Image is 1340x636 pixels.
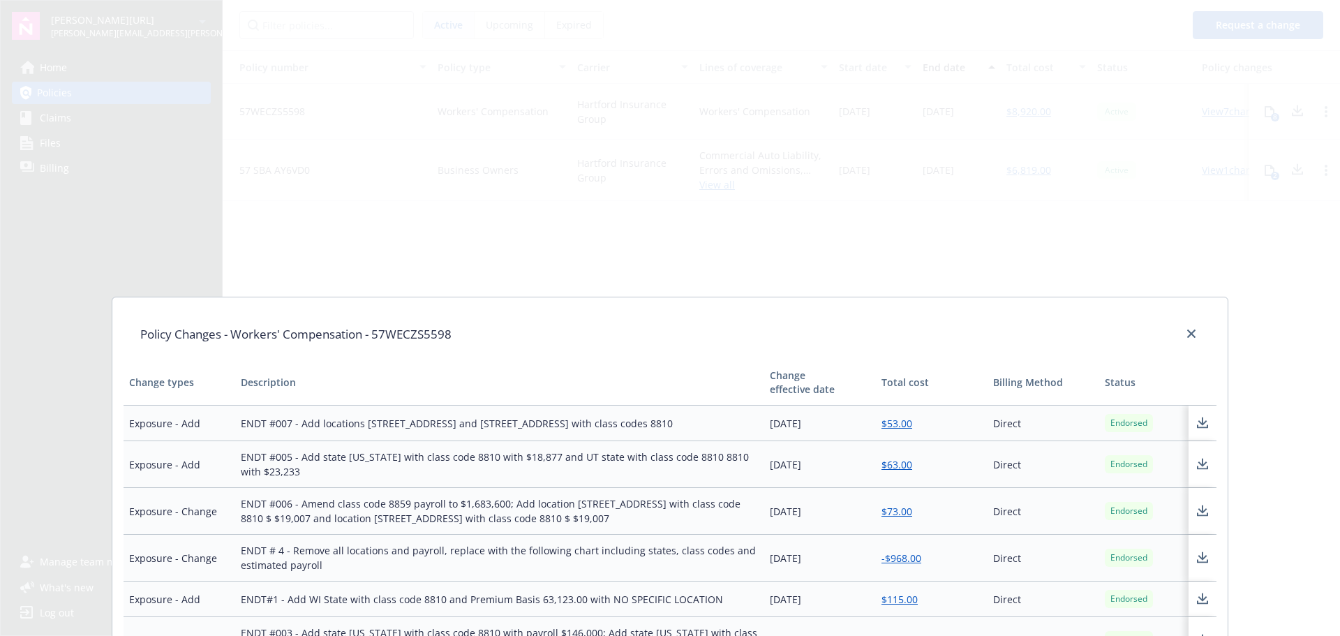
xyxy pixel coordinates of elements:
th: Status [1099,360,1189,406]
td: [DATE] [764,488,876,535]
span: Endorsed [1110,593,1147,605]
td: [DATE] [764,441,876,488]
td: Exposure - Change [124,535,235,582]
td: Direct [988,488,1099,535]
td: Direct [988,441,1099,488]
a: $73.00 [881,505,912,518]
a: $53.00 [881,417,912,430]
td: ENDT#1 - Add WI State with class code 8810 and Premium Basis 63,123.00 with NO SPECIFIC LOCATION [235,582,764,617]
td: Direct [988,535,1099,582]
td: [DATE] [764,535,876,582]
td: Exposure - Add [124,441,235,488]
span: Endorsed [1110,458,1147,471]
td: Exposure - Change [124,488,235,535]
a: -$968.00 [881,552,921,565]
span: Endorsed [1110,505,1147,517]
h1: Policy Changes - Workers' Compensation - 57WECZS5598 [140,325,452,343]
td: ENDT #005 - Add state [US_STATE] with class code 8810 with $18,877 and UT state with class code 8... [235,441,764,488]
td: Exposure - Add [124,406,235,441]
td: ENDT #006 - Amend class code 8859 payroll to $1,683,600; Add location [STREET_ADDRESS] with class... [235,488,764,535]
span: Endorsed [1110,552,1147,564]
a: $63.00 [881,458,912,471]
td: Direct [988,406,1099,441]
td: [DATE] [764,582,876,617]
a: $115.00 [881,593,918,606]
td: [DATE] [764,406,876,441]
td: ENDT # 4 - Remove all locations and payroll, replace with the following chart including states, c... [235,535,764,582]
th: Change [764,360,876,406]
span: Endorsed [1110,417,1147,429]
div: effective date [770,383,870,397]
td: ENDT #007 - Add locations [STREET_ADDRESS] and [STREET_ADDRESS] with class codes 8810 [235,406,764,441]
th: Billing Method [988,360,1099,406]
th: Change types [124,360,235,406]
th: Total cost [876,360,988,406]
td: Exposure - Add [124,582,235,617]
th: Description [235,360,764,406]
a: close [1183,325,1200,342]
td: Direct [988,582,1099,617]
